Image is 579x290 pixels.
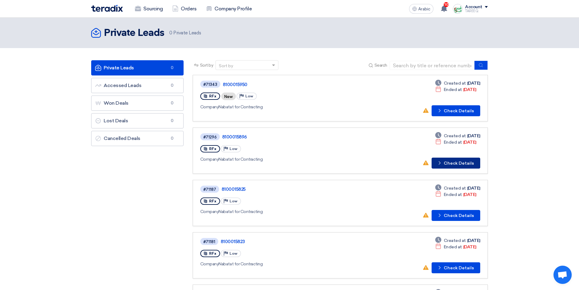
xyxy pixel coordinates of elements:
button: Check Details [432,105,480,116]
font: 0 [171,65,174,70]
font: #71181 [203,239,215,244]
font: 8100015823 [221,239,245,244]
input: Search by title or reference number [390,61,475,70]
font: Ended at [444,87,462,92]
a: 8100015823 [221,239,373,244]
font: Low [229,251,237,256]
font: Nabatat for Contracting [219,104,263,110]
font: [DATE] [463,192,476,197]
font: Low [229,199,237,203]
font: Low [245,94,253,98]
font: [DATE] [463,244,476,250]
a: Private Leads0 [91,60,184,75]
font: Check Details [444,213,474,218]
font: 0 [171,118,174,123]
font: #71187 [203,187,216,192]
font: Company Profile [215,6,252,12]
font: Search [374,63,387,68]
font: Created at [444,186,466,191]
font: TAREEQ [465,9,478,13]
font: Ended at [444,244,462,250]
div: Open chat [553,266,572,284]
font: Company [200,104,219,110]
font: Sort by [200,63,213,68]
a: 8100015825 [222,187,374,192]
font: Check Details [444,108,474,114]
font: Sourcing [143,6,163,12]
font: Account [465,4,482,9]
font: [DATE] [467,238,480,243]
font: 0 [171,83,174,88]
font: Sort by [219,63,233,68]
font: 0 [171,101,174,105]
font: Company [200,209,219,214]
font: #71343 [203,82,217,87]
button: Arabic [409,4,433,14]
font: Ended at [444,192,462,197]
a: 8100015896 [222,134,374,140]
a: 8100015950 [223,82,375,87]
font: RFx [209,199,216,203]
font: New [224,94,233,99]
font: Created at [444,81,466,86]
font: Nabatat for Contracting [219,261,263,267]
a: Orders [167,2,201,16]
font: 8100015825 [222,187,246,192]
a: Accessed Leads0 [91,78,184,93]
font: 0 [171,136,174,141]
button: Check Details [432,158,480,169]
font: 0 [169,30,172,36]
font: Low [229,147,237,151]
a: Sourcing [130,2,167,16]
font: Created at [444,133,466,138]
font: Won Deals [104,100,129,106]
button: Check Details [432,262,480,273]
img: Teradix logo [91,5,123,12]
font: #71296 [203,135,217,139]
img: Screenshot___1727703618088.png [453,4,463,14]
font: Private Leads [104,65,134,71]
font: Accessed Leads [104,82,141,88]
font: [DATE] [467,186,480,191]
font: Cancelled Deals [104,135,140,141]
font: Lost Deals [104,118,128,124]
a: Lost Deals0 [91,113,184,128]
font: [DATE] [463,140,476,145]
font: 8100015950 [223,82,247,87]
font: RFx [209,94,216,98]
font: RFx [209,147,216,151]
font: [DATE] [463,87,476,92]
font: Arabic [418,6,430,12]
font: [DATE] [467,133,480,138]
font: Check Details [444,265,474,271]
a: Cancelled Deals0 [91,131,184,146]
font: Created at [444,238,466,243]
font: Orders [181,6,196,12]
font: Company [200,157,219,162]
font: Check Details [444,161,474,166]
font: Ended at [444,140,462,145]
font: Company [200,261,219,267]
font: Private Leads [173,30,201,36]
font: RFx [209,251,216,256]
font: Private Leads [104,28,164,38]
font: Nabatat for Contracting [219,209,263,214]
button: Check Details [432,210,480,221]
a: Won Deals0 [91,96,184,111]
font: 8100015896 [222,134,247,140]
font: 10 [444,2,448,7]
font: Nabatat for Contracting [219,157,263,162]
font: [DATE] [467,81,480,86]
